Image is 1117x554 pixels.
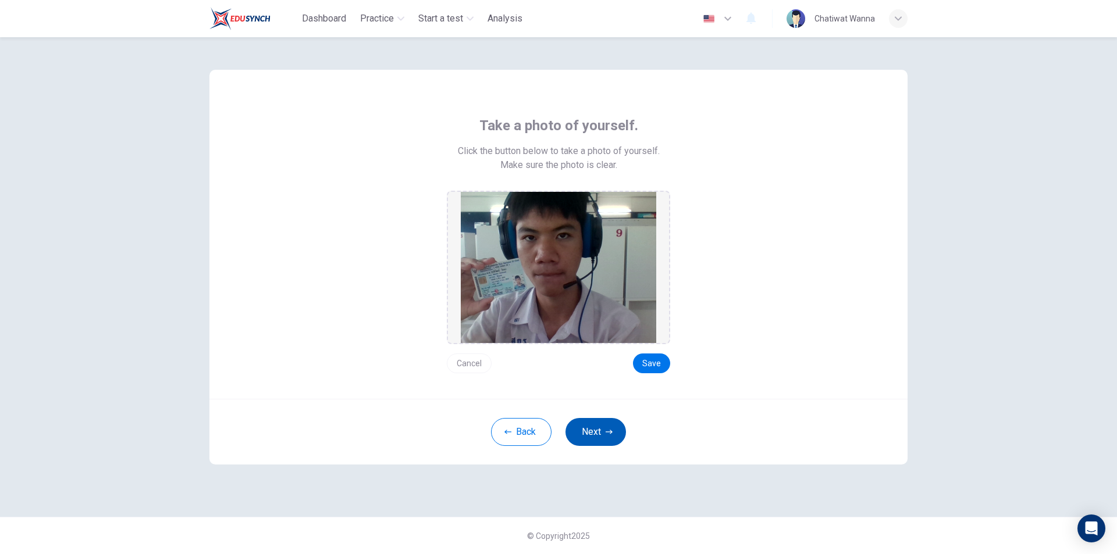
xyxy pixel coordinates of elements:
a: Train Test logo [209,7,297,30]
div: Open Intercom Messenger [1077,514,1105,542]
span: Practice [360,12,394,26]
span: Analysis [488,12,522,26]
span: Start a test [418,12,463,26]
span: Click the button below to take a photo of yourself. [458,144,660,158]
img: Profile picture [787,9,805,28]
div: Chatiwat Wanna [814,12,875,26]
button: Start a test [414,8,478,29]
img: Train Test logo [209,7,271,30]
span: Make sure the photo is clear. [500,158,617,172]
button: Save [633,353,670,373]
button: Analysis [483,8,527,29]
button: Next [565,418,626,446]
img: preview screemshot [461,192,656,343]
span: Dashboard [302,12,346,26]
button: Back [491,418,552,446]
button: Practice [355,8,409,29]
button: Cancel [447,353,492,373]
img: en [702,15,716,23]
span: Take a photo of yourself. [479,116,638,135]
span: © Copyright 2025 [527,531,590,541]
button: Dashboard [297,8,351,29]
